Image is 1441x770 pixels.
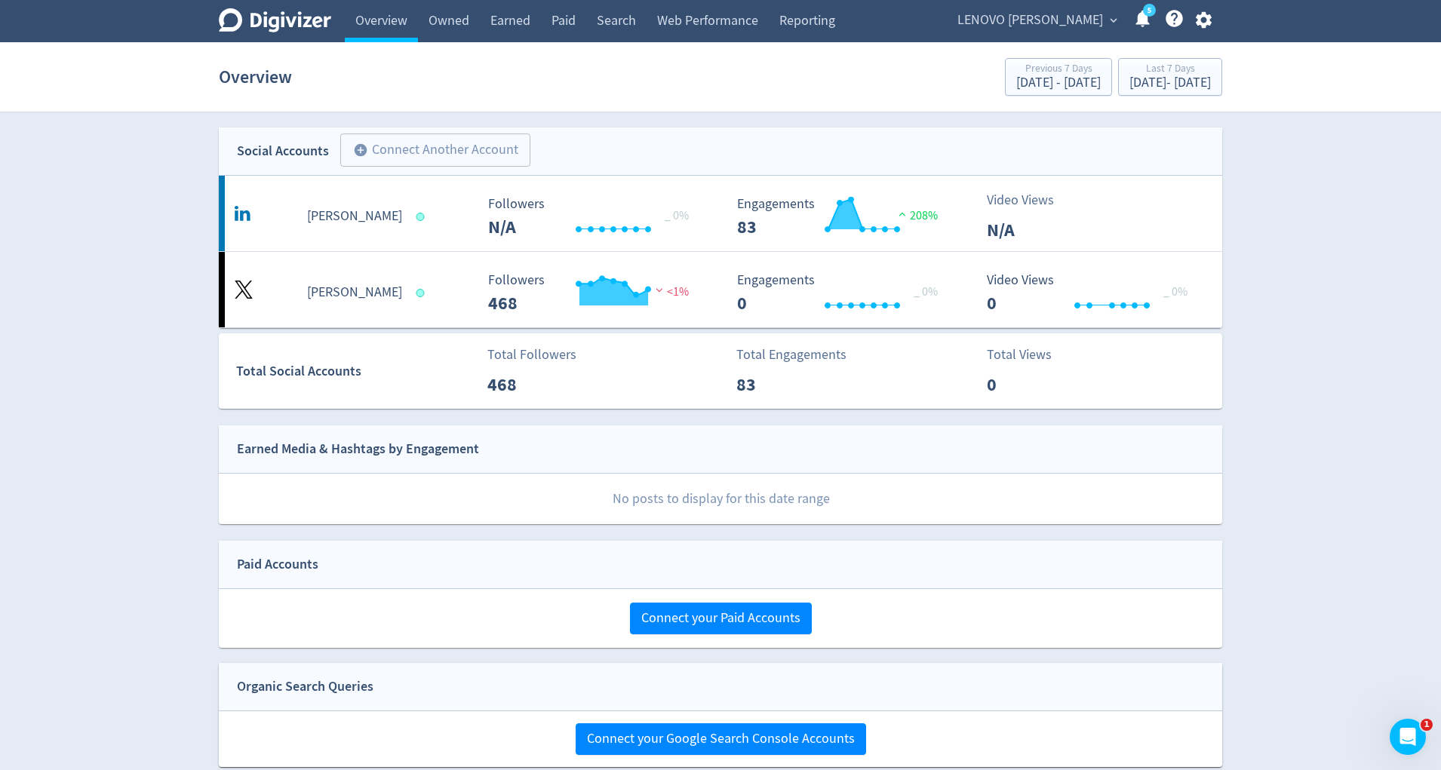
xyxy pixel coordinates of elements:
div: [DATE] - [DATE] [1129,76,1211,90]
div: Earned Media & Hashtags by Engagement [237,438,479,460]
a: Connect your Google Search Console Accounts [576,730,866,747]
svg: Followers --- [481,197,707,237]
p: Total Engagements [736,345,846,365]
p: N/A [987,216,1074,244]
div: Organic Search Queries [237,676,373,698]
a: Rob Herman undefined[PERSON_NAME] Followers --- _ 0% Followers N/A Engagements 83 Engagements 83 ... [219,176,1222,251]
p: No posts to display for this date range [220,474,1222,524]
div: Previous 7 Days [1016,63,1101,76]
button: Connect your Paid Accounts [630,603,812,634]
span: Data last synced: 24 Sep 2025, 1:01am (AEST) [416,213,429,221]
svg: Engagements 83 [730,197,956,237]
h5: [PERSON_NAME] [307,284,402,302]
button: Last 7 Days[DATE]- [DATE] [1118,58,1222,96]
iframe: Intercom live chat [1390,719,1426,755]
button: Previous 7 Days[DATE] - [DATE] [1005,58,1112,96]
span: _ 0% [1163,284,1188,299]
span: _ 0% [914,284,938,299]
span: Data last synced: 23 Sep 2025, 12:02pm (AEST) [416,289,429,297]
h1: Overview [219,53,292,101]
span: Connect your Google Search Console Accounts [587,732,855,746]
p: 0 [987,371,1074,398]
img: negative-performance.svg [652,284,667,296]
p: Video Views [987,190,1074,210]
a: Connect your Paid Accounts [630,609,812,627]
span: Connect your Paid Accounts [641,612,800,625]
button: LENOVO [PERSON_NAME] [952,8,1121,32]
div: Social Accounts [237,140,329,162]
svg: Followers --- [481,273,707,313]
svg: Video Views 0 [979,273,1206,313]
button: Connect your Google Search Console Accounts [576,723,866,755]
div: [DATE] - [DATE] [1016,76,1101,90]
div: Last 7 Days [1129,63,1211,76]
span: _ 0% [665,208,689,223]
span: expand_more [1107,14,1120,27]
h5: [PERSON_NAME] [307,207,402,225]
img: Rob Herman undefined [265,278,295,308]
svg: Engagements 0 [730,273,956,313]
text: 5 [1148,5,1151,16]
p: 83 [736,371,823,398]
span: <1% [652,284,689,299]
span: add_circle [353,143,368,158]
p: Total Followers [487,345,576,365]
a: Connect Another Account [329,136,530,167]
button: Connect Another Account [340,133,530,167]
a: 5 [1143,4,1156,17]
span: 208% [895,208,938,223]
p: Total Views [987,345,1074,365]
span: LENOVO [PERSON_NAME] [957,8,1103,32]
p: 468 [487,371,574,398]
div: Paid Accounts [237,554,318,575]
img: positive-performance.svg [895,208,910,219]
span: 1 [1421,719,1433,731]
div: Total Social Accounts [236,360,477,382]
img: Rob Herman undefined [265,201,295,232]
a: Rob Herman undefined[PERSON_NAME] Followers --- Followers 468 <1% Engagements 0 Engagements 0 _ 0... [219,252,1222,327]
